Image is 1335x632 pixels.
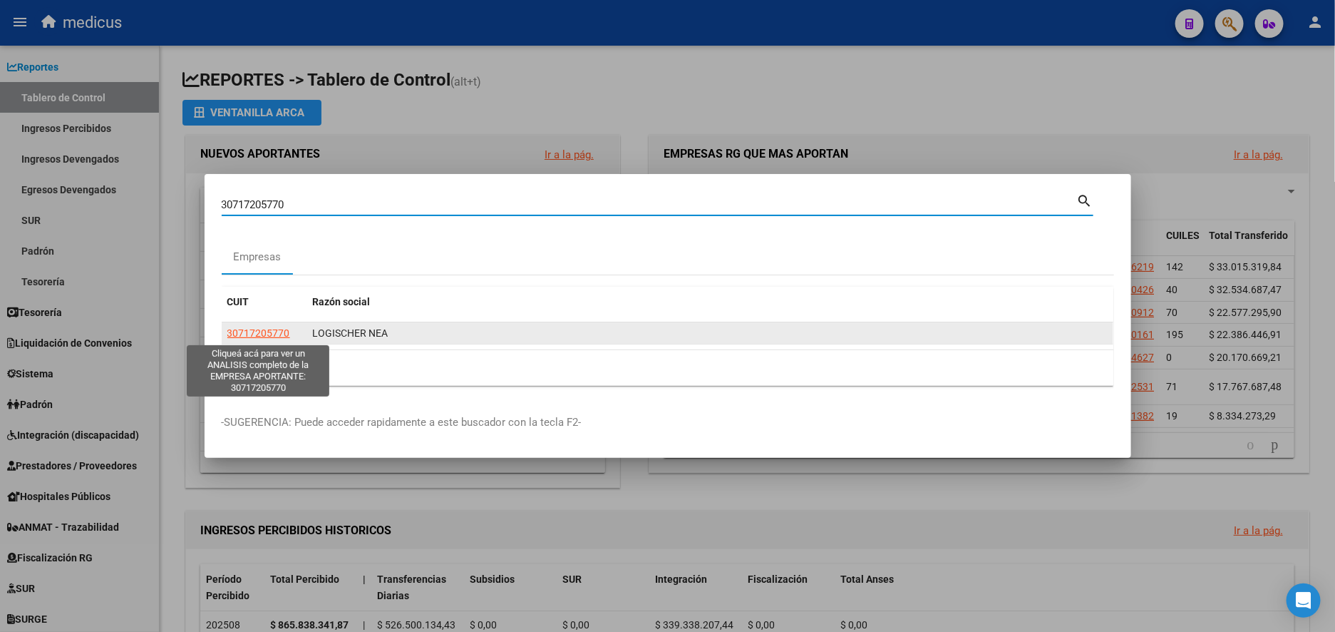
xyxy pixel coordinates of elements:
mat-icon: search [1077,191,1093,208]
span: Razón social [313,296,371,307]
div: Empresas [233,249,281,265]
span: CUIT [227,296,249,307]
span: 30717205770 [227,327,290,339]
datatable-header-cell: CUIT [222,287,307,317]
div: 1 total [222,350,1114,386]
p: -SUGERENCIA: Puede acceder rapidamente a este buscador con la tecla F2- [222,414,1114,431]
span: LOGISCHER NEA [313,327,388,339]
div: Open Intercom Messenger [1287,583,1321,618]
datatable-header-cell: Razón social [307,287,1113,317]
